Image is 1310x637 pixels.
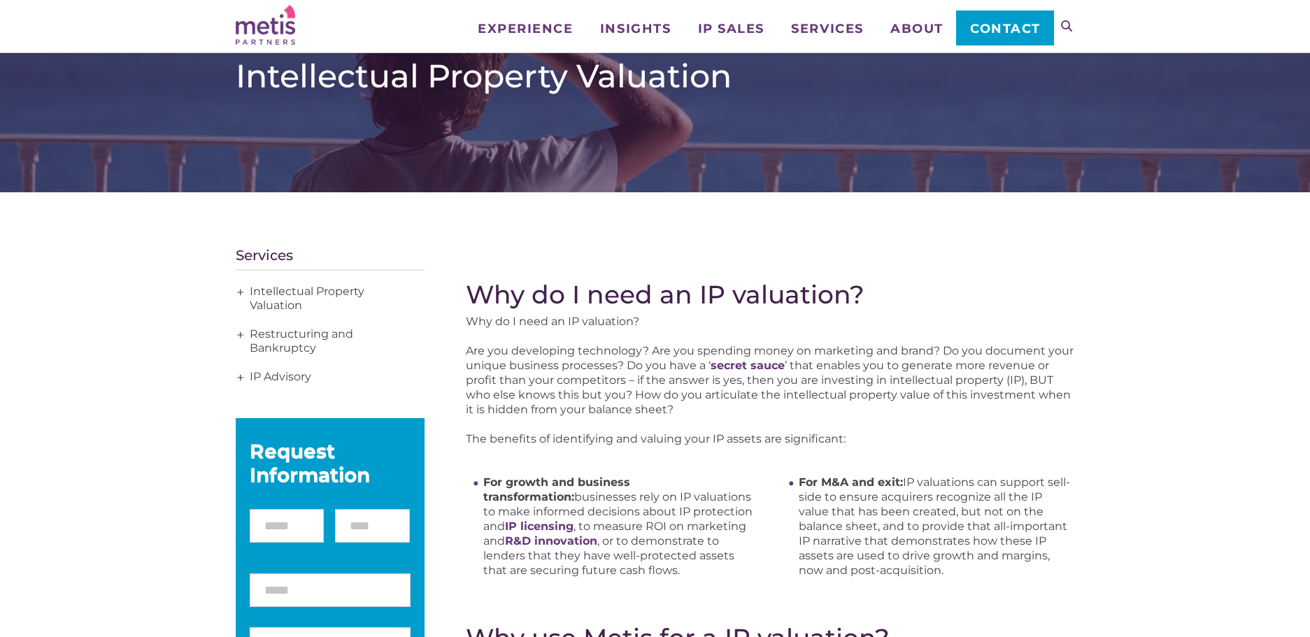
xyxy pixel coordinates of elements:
li: businesses rely on IP valuations to make informed decisions about IP protection and , to measure ... [483,475,759,578]
h4: Services [236,248,425,271]
span: + [233,278,248,306]
p: Are you developing technology? Are you spending money on marketing and brand? Do you document you... [466,343,1074,417]
span: Services [791,22,863,35]
a: Restructuring and Bankruptcy [236,320,425,363]
span: About [890,22,944,35]
a: IP Advisory [236,363,425,392]
span: + [233,321,248,349]
p: The benefits of identifying and valuing your IP assets are significant: [466,431,1074,446]
a: secret sauce [711,359,785,372]
span: IP Sales [698,22,764,35]
strong: For M&A and exit: [799,475,903,489]
li: IP valuations can support sell-side to ensure acquirers recognize all the IP value that has been ... [799,475,1074,578]
span: + [233,364,248,392]
a: R&D innovation [505,534,597,547]
img: Metis Partners [236,5,295,45]
a: Contact [956,10,1053,45]
a: Intellectual Property Valuation [236,278,425,320]
a: IP licensing [505,520,574,533]
span: Experience [478,22,573,35]
div: Request Information [250,439,411,487]
h2: Why do I need an IP valuation? [466,280,1074,309]
h1: Intellectual Property Valuation [236,57,1075,96]
strong: For growth and business transformation: [483,475,630,503]
p: Why do I need an IP valuation? [466,314,1074,329]
span: Insights [600,22,671,35]
span: Contact [970,22,1041,35]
